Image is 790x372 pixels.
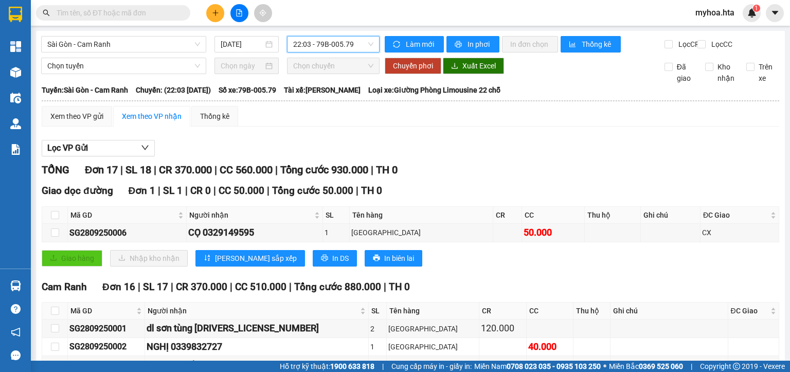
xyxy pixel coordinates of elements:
[391,361,472,372] span: Cung cấp máy in - giấy in:
[143,281,168,293] span: SL 17
[481,321,525,335] div: 120.000
[221,39,263,50] input: 28/09/2025
[213,185,216,197] span: |
[755,5,758,12] span: 1
[69,340,143,353] div: SG2809250002
[371,164,373,176] span: |
[42,86,128,94] b: Tuyến: Sài Gòn - Cam Ranh
[387,303,480,320] th: Tên hàng
[69,226,185,239] div: SG2809250006
[195,250,305,267] button: sort-ascending[PERSON_NAME] sắp xếp
[393,41,402,49] span: sync
[385,58,441,74] button: Chuyển phơi
[272,185,353,197] span: Tổng cước 50.000
[206,4,224,22] button: plus
[524,225,582,240] div: 50.000
[313,250,357,267] button: printerIn DS
[687,6,743,19] span: myhoa.hta
[382,361,384,372] span: |
[330,362,374,370] strong: 1900 633 818
[11,350,21,360] span: message
[148,305,358,316] span: Người nhận
[388,323,478,334] div: [GEOGRAPHIC_DATA]
[294,281,381,293] span: Tổng cước 880.000
[68,338,145,356] td: SG2809250002
[747,8,757,17] img: icon-new-feature
[502,36,558,52] button: In đơn chọn
[707,39,734,50] span: Lọc CC
[204,254,211,262] span: sort-ascending
[481,358,525,372] div: 40.000
[120,164,123,176] span: |
[385,36,444,52] button: syncLàm mới
[10,93,21,103] img: warehouse-icon
[603,364,606,368] span: ⚪️
[42,140,155,156] button: Lọc VP Gửi
[522,207,584,224] th: CC
[10,280,21,291] img: warehouse-icon
[69,359,143,371] div: SG2809250003
[527,303,574,320] th: CC
[293,37,374,52] span: 22:03 - 79B-005.79
[479,303,527,320] th: CR
[42,185,113,197] span: Giao dọc đường
[221,60,263,72] input: Chọn ngày
[110,250,188,267] button: downloadNhập kho nhận
[384,253,414,264] span: In biên lai
[215,253,297,264] span: [PERSON_NAME] sắp xếp
[365,250,422,267] button: printerIn biên lai
[561,36,621,52] button: bar-chartThống kê
[350,207,493,224] th: Tên hàng
[10,67,21,78] img: warehouse-icon
[138,281,140,293] span: |
[770,8,780,17] span: caret-down
[230,281,232,293] span: |
[361,185,382,197] span: TH 0
[293,58,374,74] span: Chọn chuyến
[455,41,463,49] span: printer
[68,224,187,242] td: SG2809250006
[47,37,200,52] span: Sài Gòn - Cam Ranh
[493,207,523,224] th: CR
[50,111,103,122] div: Xem theo VP gửi
[713,61,739,84] span: Kho nhận
[370,359,384,370] div: 1
[122,111,182,122] div: Xem theo VP nhận
[9,7,22,22] img: logo-vxr
[275,164,278,176] span: |
[289,281,292,293] span: |
[10,41,21,52] img: dashboard-icon
[609,361,683,372] span: Miền Bắc
[230,4,248,22] button: file-add
[641,207,701,224] th: Ghi chú
[373,254,380,262] span: printer
[280,164,368,176] span: Tổng cước 930.000
[147,321,367,335] div: dl sơn tùng [DRIVERS_LICENSE_NUMBER]
[189,209,312,221] span: Người nhận
[369,303,386,320] th: SL
[190,185,211,197] span: CR 0
[47,141,88,154] span: Lọc VP Gửi
[569,41,578,49] span: bar-chart
[219,84,276,96] span: Số xe: 79B-005.79
[384,281,386,293] span: |
[147,358,367,372] div: HUY ĐL SƠN 0906830872
[673,61,698,84] span: Đã giao
[171,281,173,293] span: |
[220,164,273,176] span: CC 560.000
[254,4,272,22] button: aim
[70,209,176,221] span: Mã GD
[176,281,227,293] span: CR 370.000
[731,305,768,316] span: ĐC Giao
[280,361,374,372] span: Hỗ trợ kỹ thuật:
[42,250,102,267] button: uploadGiao hàng
[325,227,348,238] div: 1
[259,9,266,16] span: aim
[10,144,21,155] img: solution-icon
[284,84,361,96] span: Tài xế: [PERSON_NAME]
[10,118,21,129] img: warehouse-icon
[159,164,212,176] span: CR 370.000
[766,4,784,22] button: caret-down
[389,281,410,293] span: TH 0
[42,164,69,176] span: TỔNG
